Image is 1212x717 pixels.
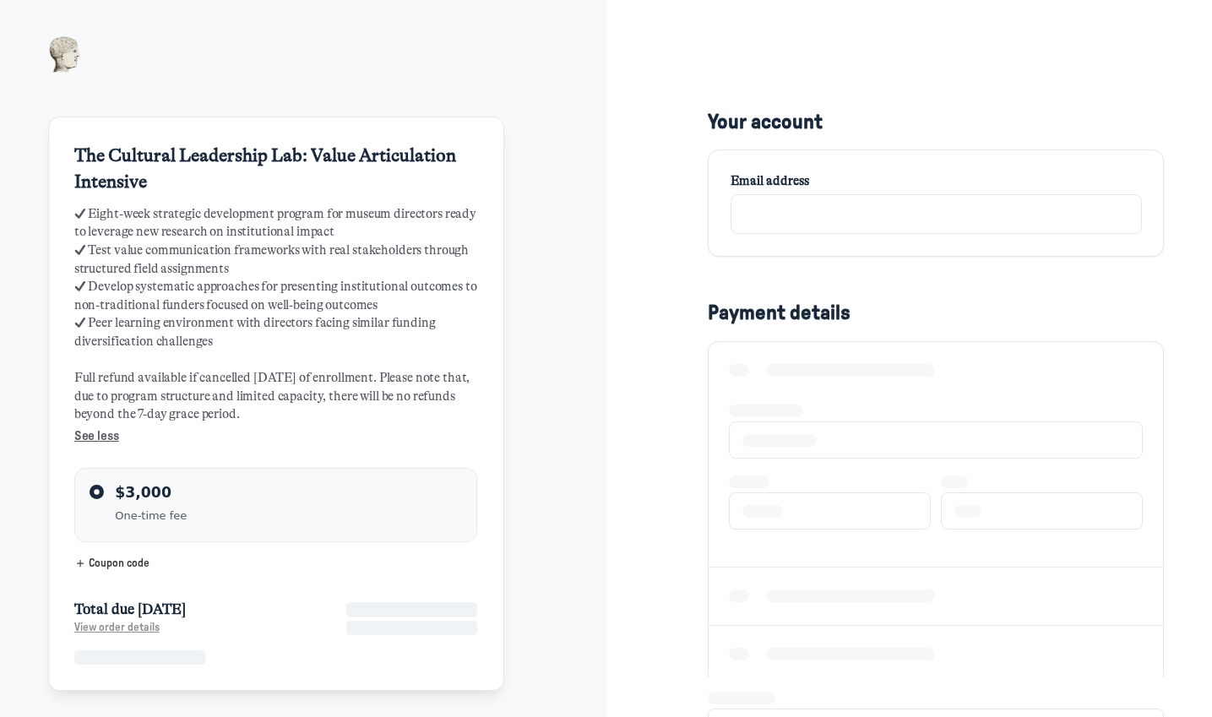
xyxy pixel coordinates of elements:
[731,172,809,191] span: Email address
[708,301,851,326] h5: Payment details
[74,622,160,633] span: View order details
[74,557,478,571] button: Coupon code
[74,427,478,446] button: See less
[74,621,160,635] button: View order details
[708,110,1164,135] h5: Your account
[74,145,456,191] span: The Cultural Leadership Lab: Value Articulation Intensive
[74,600,186,619] span: Total due [DATE]
[90,485,104,499] input: $3,000One-time fee
[115,508,462,523] span: One-time fee
[74,205,478,446] span: ✓ Eight-week strategic development program for museum directors ready to leverage new research on...
[115,484,171,501] span: $3,000
[89,558,149,569] span: Coupon code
